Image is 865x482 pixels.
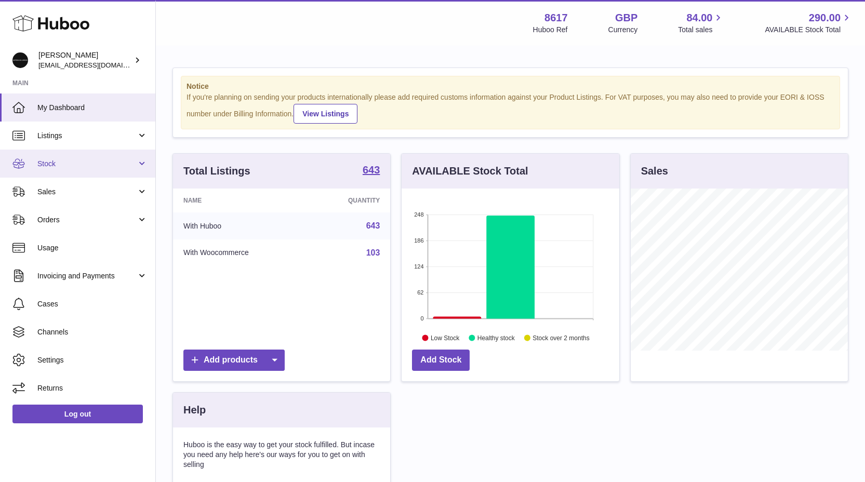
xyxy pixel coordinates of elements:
[412,350,470,371] a: Add Stock
[418,289,424,296] text: 62
[366,248,380,257] a: 103
[641,164,668,178] h3: Sales
[37,383,148,393] span: Returns
[294,104,357,124] a: View Listings
[37,187,137,197] span: Sales
[173,212,308,239] td: With Huboo
[414,263,423,270] text: 124
[765,25,853,35] span: AVAILABLE Stock Total
[173,189,308,212] th: Name
[37,215,137,225] span: Orders
[183,350,285,371] a: Add products
[608,25,638,35] div: Currency
[187,92,834,124] div: If you're planning on sending your products internationally please add required customs informati...
[366,221,380,230] a: 643
[38,50,132,70] div: [PERSON_NAME]
[421,315,424,322] text: 0
[12,405,143,423] a: Log out
[533,334,590,341] text: Stock over 2 months
[183,440,380,470] p: Huboo is the easy way to get your stock fulfilled. But incase you need any help here's our ways f...
[412,164,528,178] h3: AVAILABLE Stock Total
[37,131,137,141] span: Listings
[173,239,308,266] td: With Woocommerce
[37,159,137,169] span: Stock
[477,334,515,341] text: Healthy stock
[12,52,28,68] img: hello@alfredco.com
[363,165,380,177] a: 643
[187,82,834,91] strong: Notice
[183,164,250,178] h3: Total Listings
[678,11,724,35] a: 84.00 Total sales
[533,25,568,35] div: Huboo Ref
[308,189,391,212] th: Quantity
[37,299,148,309] span: Cases
[615,11,637,25] strong: GBP
[686,11,712,25] span: 84.00
[678,25,724,35] span: Total sales
[37,355,148,365] span: Settings
[431,334,460,341] text: Low Stock
[414,237,423,244] text: 186
[544,11,568,25] strong: 8617
[37,327,148,337] span: Channels
[37,103,148,113] span: My Dashboard
[37,243,148,253] span: Usage
[183,403,206,417] h3: Help
[37,271,137,281] span: Invoicing and Payments
[38,61,153,69] span: [EMAIL_ADDRESS][DOMAIN_NAME]
[363,165,380,175] strong: 643
[809,11,841,25] span: 290.00
[414,211,423,218] text: 248
[765,11,853,35] a: 290.00 AVAILABLE Stock Total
